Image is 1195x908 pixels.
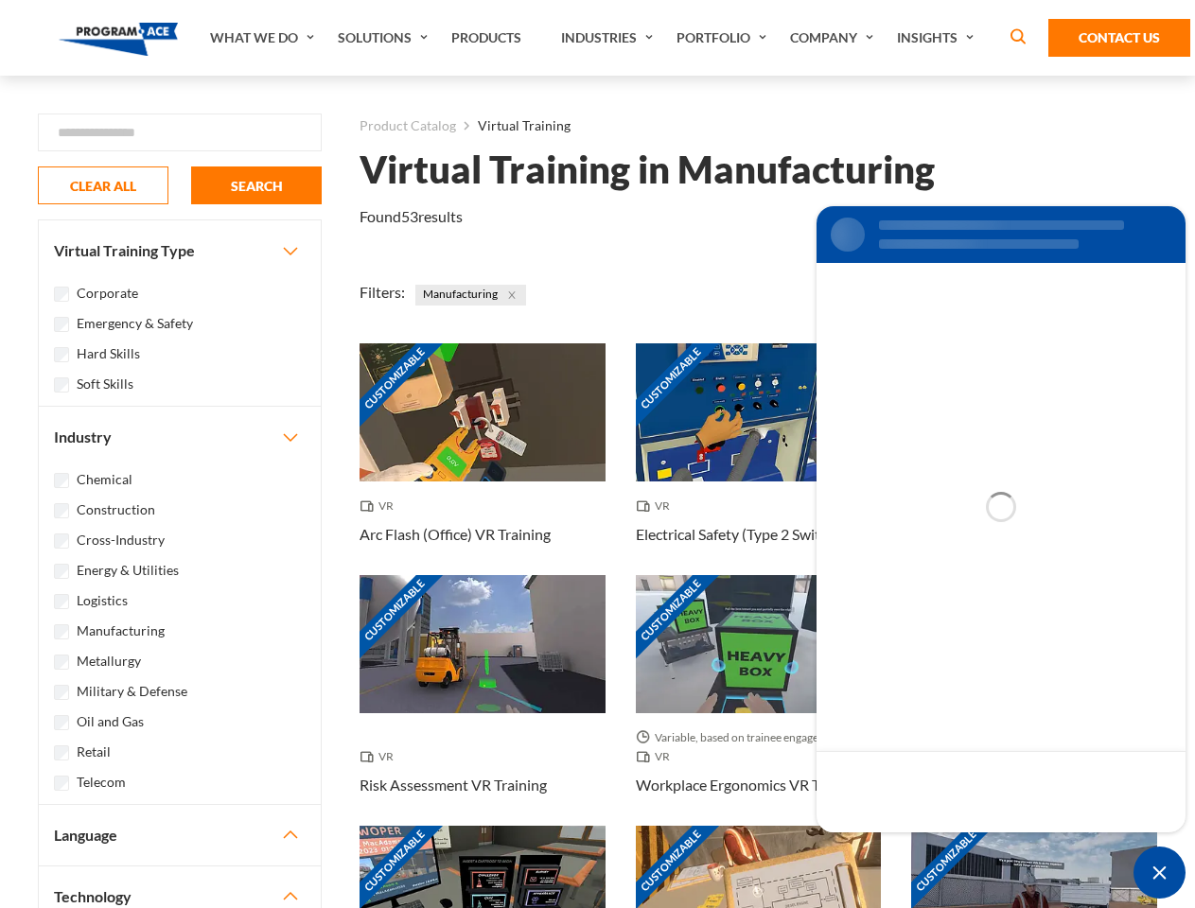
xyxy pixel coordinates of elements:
[77,651,141,672] label: Metallurgy
[54,655,69,670] input: Metallurgy
[77,283,138,304] label: Corporate
[636,523,882,546] h3: Electrical Safety (Type 2 Switchgear) VR Training
[501,285,522,306] button: Close
[77,343,140,364] label: Hard Skills
[636,343,882,575] a: Customizable Thumbnail - Electrical Safety (Type 2 Switchgear) VR Training VR Electrical Safety (...
[77,374,133,394] label: Soft Skills
[360,747,401,766] span: VR
[77,590,128,611] label: Logistics
[77,620,165,641] label: Manufacturing
[54,715,69,730] input: Oil and Gas
[54,503,69,518] input: Construction
[456,113,571,138] li: Virtual Training
[77,772,126,793] label: Telecom
[54,317,69,332] input: Emergency & Safety
[812,201,1190,837] iframe: SalesIQ Chat Window
[77,742,111,762] label: Retail
[54,745,69,760] input: Retail
[39,805,321,865] button: Language
[636,728,882,747] span: Variable, based on trainee engagement with exercises.
[401,207,418,225] em: 53
[1048,19,1190,57] a: Contact Us
[54,564,69,579] input: Energy & Utilities
[360,343,606,575] a: Customizable Thumbnail - Arc Flash (Office) VR Training VR Arc Flash (Office) VR Training
[39,407,321,467] button: Industry
[77,681,187,702] label: Military & Defense
[54,377,69,393] input: Soft Skills
[38,166,168,204] button: CLEAR ALL
[636,575,882,826] a: Customizable Thumbnail - Workplace Ergonomics VR Training Variable, based on trainee engagement w...
[1133,847,1186,899] span: Minimize live chat window
[77,530,165,550] label: Cross-Industry
[1133,847,1186,899] div: Chat Widget
[77,711,144,732] label: Oil and Gas
[360,283,405,301] span: Filters:
[360,153,935,186] h1: Virtual Training in Manufacturing
[636,747,677,766] span: VR
[77,560,179,581] label: Energy & Utilities
[360,205,463,228] p: Found results
[77,313,193,334] label: Emergency & Safety
[54,347,69,362] input: Hard Skills
[54,594,69,609] input: Logistics
[54,533,69,549] input: Cross-Industry
[360,774,547,796] h3: Risk Assessment VR Training
[415,285,526,306] span: Manufacturing
[54,473,69,488] input: Chemical
[54,685,69,700] input: Military & Defense
[360,575,606,826] a: Customizable Thumbnail - Risk Assessment VR Training VR Risk Assessment VR Training
[360,497,401,515] span: VR
[59,23,179,56] img: Program-Ace
[636,774,865,796] h3: Workplace Ergonomics VR Training
[636,497,677,515] span: VR
[77,499,155,520] label: Construction
[39,220,321,281] button: Virtual Training Type
[54,287,69,302] input: Corporate
[360,113,456,138] a: Product Catalog
[360,113,1157,138] nav: breadcrumb
[360,523,551,546] h3: Arc Flash (Office) VR Training
[54,624,69,639] input: Manufacturing
[54,776,69,791] input: Telecom
[77,469,132,490] label: Chemical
